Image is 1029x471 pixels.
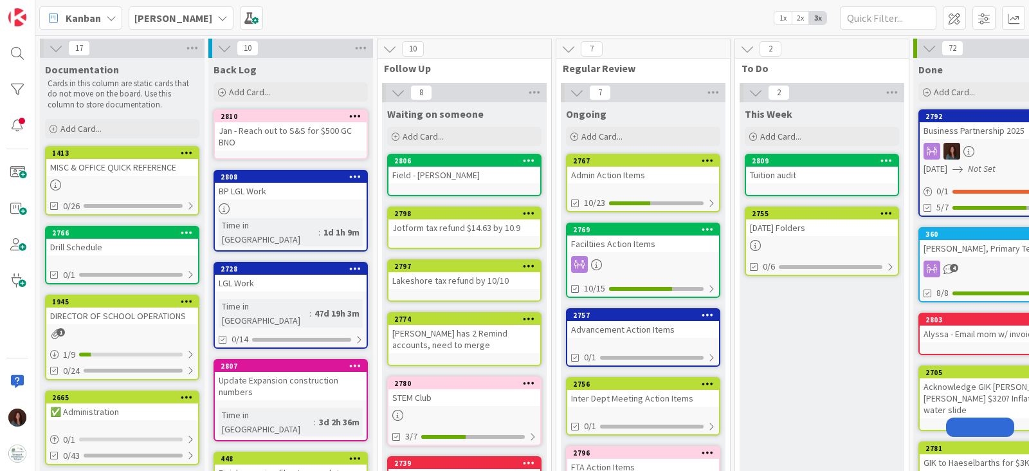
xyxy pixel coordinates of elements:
[229,86,270,98] span: Add Card...
[410,85,432,100] span: 8
[237,41,259,56] span: 10
[8,8,26,26] img: Visit kanbanzone.com
[388,378,540,406] div: 2780STEM Club
[46,403,198,420] div: ✅ Administration
[318,225,320,239] span: :
[745,107,792,120] span: This Week
[402,41,424,57] span: 10
[589,85,611,100] span: 7
[760,131,801,142] span: Add Card...
[936,185,949,198] span: 0 / 1
[746,155,898,183] div: 2809Tuition audit
[46,227,198,255] div: 2766Drill Schedule
[311,306,363,320] div: 47d 19h 3m
[63,348,75,362] span: 1 / 9
[60,123,102,134] span: Add Card...
[63,433,75,447] span: 0 / 1
[215,122,367,151] div: Jan - Reach out to S&S for $500 GC BNO
[567,224,719,252] div: 2769Faciltiies Action Items
[936,201,949,214] span: 5/7
[573,225,719,234] div: 2769
[63,364,80,378] span: 0/24
[320,225,363,239] div: 1d 1h 9m
[573,380,719,389] div: 2756
[221,112,367,121] div: 2810
[388,272,540,289] div: Lakeshore tax refund by 10/10
[215,171,367,183] div: 2808
[943,143,960,160] img: RF
[388,167,540,183] div: Field - [PERSON_NAME]
[573,156,719,165] div: 2767
[394,315,540,324] div: 2774
[232,333,248,346] span: 0/14
[942,41,963,56] span: 72
[52,228,198,237] div: 2766
[314,415,316,429] span: :
[950,264,958,272] span: 4
[584,351,596,364] span: 0/1
[46,296,198,308] div: 1945
[46,227,198,239] div: 2766
[581,41,603,57] span: 7
[221,264,367,273] div: 2728
[405,430,417,443] span: 3/7
[8,409,26,427] img: RF
[573,448,719,457] div: 2796
[46,296,198,324] div: 1945DIRECTOR OF SCHOOL OPERATIONS
[46,392,198,403] div: 2665
[573,311,719,320] div: 2757
[584,282,605,295] span: 10/15
[134,12,212,24] b: [PERSON_NAME]
[384,62,535,75] span: Follow Up
[918,63,943,76] span: Done
[584,196,605,210] span: 10/23
[215,453,367,465] div: 448
[46,239,198,255] div: Drill Schedule
[567,309,719,338] div: 2757Advancement Action Items
[567,155,719,167] div: 2767
[52,297,198,306] div: 1945
[936,286,949,300] span: 8/8
[792,12,809,24] span: 2x
[567,235,719,252] div: Faciltiies Action Items
[388,389,540,406] div: STEM Club
[774,12,792,24] span: 1x
[567,224,719,235] div: 2769
[752,156,898,165] div: 2809
[388,219,540,236] div: Jotform tax refund $14.63 by 10.9
[215,275,367,291] div: LGL Work
[394,156,540,165] div: 2806
[215,263,367,275] div: 2728
[563,62,714,75] span: Regular Review
[388,155,540,167] div: 2806
[8,445,26,463] img: avatar
[567,309,719,321] div: 2757
[52,149,198,158] div: 1413
[214,63,257,76] span: Back Log
[742,62,893,75] span: To Do
[388,261,540,272] div: 2797
[403,131,444,142] span: Add Card...
[840,6,936,30] input: Quick Filter...
[746,208,898,236] div: 2755[DATE] Folders
[746,208,898,219] div: 2755
[567,167,719,183] div: Admin Action Items
[46,308,198,324] div: DIRECTOR OF SCHOOL OPERATIONS
[567,447,719,459] div: 2796
[46,147,198,176] div: 1413MISC & OFFICE QUICK REFERENCE
[567,390,719,407] div: Inter Dept Meeting Action Items
[763,260,775,273] span: 0/6
[567,378,719,390] div: 2756
[388,378,540,389] div: 2780
[215,111,367,122] div: 2810
[221,362,367,371] div: 2807
[567,378,719,407] div: 2756Inter Dept Meeting Action Items
[388,261,540,289] div: 2797Lakeshore tax refund by 10/10
[388,313,540,353] div: 2774[PERSON_NAME] has 2 Remind accounts, need to merge
[581,131,623,142] span: Add Card...
[924,162,947,176] span: [DATE]
[219,218,318,246] div: Time in [GEOGRAPHIC_DATA]
[809,12,826,24] span: 3x
[934,86,975,98] span: Add Card...
[388,313,540,325] div: 2774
